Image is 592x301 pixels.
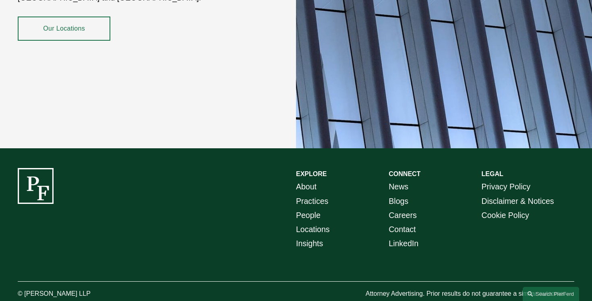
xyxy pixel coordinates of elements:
[366,288,574,300] p: Attorney Advertising. Prior results do not guarantee a similar outcome.
[482,194,554,208] a: Disclaimer & Notices
[389,194,408,208] a: Blogs
[389,222,416,237] a: Contact
[523,287,579,301] a: Search this site
[482,170,503,177] strong: LEGAL
[296,208,321,222] a: People
[18,288,134,300] p: © [PERSON_NAME] LLP
[389,170,420,177] strong: CONNECT
[296,170,327,177] strong: EXPLORE
[296,194,328,208] a: Practices
[389,180,408,194] a: News
[296,180,317,194] a: About
[296,222,330,237] a: Locations
[18,17,110,40] a: Our Locations
[389,237,418,251] a: LinkedIn
[389,208,416,222] a: Careers
[482,208,529,222] a: Cookie Policy
[482,180,530,194] a: Privacy Policy
[296,237,323,251] a: Insights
